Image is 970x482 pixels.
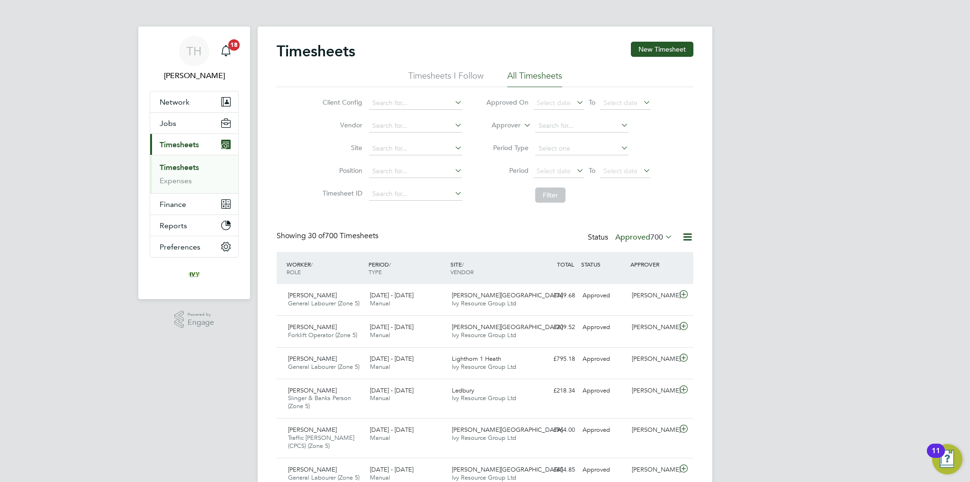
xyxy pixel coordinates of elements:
[579,288,628,303] div: Approved
[628,320,677,335] div: [PERSON_NAME]
[586,96,598,108] span: To
[628,383,677,399] div: [PERSON_NAME]
[579,351,628,367] div: Approved
[369,187,462,201] input: Search for...
[452,363,516,371] span: Ivy Resource Group Ltd
[370,299,390,307] span: Manual
[160,221,187,230] span: Reports
[320,121,362,129] label: Vendor
[628,422,677,438] div: [PERSON_NAME]
[452,434,516,442] span: Ivy Resource Group Ltd
[284,256,366,280] div: WORKER
[228,39,240,51] span: 18
[288,363,359,371] span: General Labourer (Zone 5)
[586,164,598,177] span: To
[535,119,629,133] input: Search for...
[603,98,638,107] span: Select date
[603,167,638,175] span: Select date
[288,426,337,434] span: [PERSON_NAME]
[188,311,214,319] span: Powered by
[579,256,628,273] div: STATUS
[288,394,351,410] span: Slinger & Banks Person (Zone 5)
[370,323,413,331] span: [DATE] - [DATE]
[530,462,579,478] div: £654.85
[452,386,474,394] span: Ledbury
[452,331,516,339] span: Ivy Resource Group Ltd
[932,444,962,474] button: Open Resource Center, 11 new notifications
[452,323,563,331] span: [PERSON_NAME][GEOGRAPHIC_DATA]
[277,231,380,241] div: Showing
[579,383,628,399] div: Approved
[615,232,673,242] label: Approved
[452,465,563,473] span: [PERSON_NAME][GEOGRAPHIC_DATA]
[370,465,413,473] span: [DATE] - [DATE]
[369,142,462,155] input: Search for...
[628,351,677,367] div: [PERSON_NAME]
[369,97,462,110] input: Search for...
[150,194,238,214] button: Finance
[288,386,337,394] span: [PERSON_NAME]
[369,119,462,133] input: Search for...
[486,98,529,107] label: Approved On
[370,394,390,402] span: Manual
[160,176,192,185] a: Expenses
[370,426,413,434] span: [DATE] - [DATE]
[174,311,215,329] a: Powered byEngage
[288,323,337,331] span: [PERSON_NAME]
[530,383,579,399] div: £218.34
[311,260,313,268] span: /
[160,98,189,107] span: Network
[530,288,579,303] div: £149.68
[370,331,390,339] span: Manual
[288,299,359,307] span: General Labourer (Zone 5)
[370,434,390,442] span: Manual
[288,434,354,450] span: Traffic [PERSON_NAME] (CPCS) (Zone 5)
[452,394,516,402] span: Ivy Resource Group Ltd
[530,422,579,438] div: £964.00
[288,355,337,363] span: [PERSON_NAME]
[308,231,378,241] span: 700 Timesheets
[579,320,628,335] div: Approved
[138,27,250,299] nav: Main navigation
[308,231,325,241] span: 30 of
[530,320,579,335] div: £209.52
[320,143,362,152] label: Site
[320,98,362,107] label: Client Config
[370,473,390,482] span: Manual
[150,91,238,112] button: Network
[160,163,199,172] a: Timesheets
[150,113,238,134] button: Jobs
[408,70,484,87] li: Timesheets I Follow
[452,291,563,299] span: [PERSON_NAME][GEOGRAPHIC_DATA]
[160,119,176,128] span: Jobs
[450,268,474,276] span: VENDOR
[187,267,202,282] img: ivyresourcegroup-logo-retina.png
[150,267,239,282] a: Go to home page
[160,140,199,149] span: Timesheets
[288,331,357,339] span: Forklift Operator (Zone 5)
[288,465,337,473] span: [PERSON_NAME]
[277,42,355,61] h2: Timesheets
[507,70,562,87] li: All Timesheets
[452,299,516,307] span: Ivy Resource Group Ltd
[370,386,413,394] span: [DATE] - [DATE]
[369,165,462,178] input: Search for...
[628,288,677,303] div: [PERSON_NAME]
[370,291,413,299] span: [DATE] - [DATE]
[579,462,628,478] div: Approved
[530,351,579,367] div: £795.18
[486,143,529,152] label: Period Type
[370,363,390,371] span: Manual
[650,232,663,242] span: 700
[368,268,382,276] span: TYPE
[579,422,628,438] div: Approved
[150,36,239,81] a: TH[PERSON_NAME]
[478,121,521,130] label: Approver
[535,142,629,155] input: Select one
[370,355,413,363] span: [DATE] - [DATE]
[628,256,677,273] div: APPROVER
[216,36,235,66] a: 18
[588,231,674,244] div: Status
[150,155,238,193] div: Timesheets
[448,256,530,280] div: SITE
